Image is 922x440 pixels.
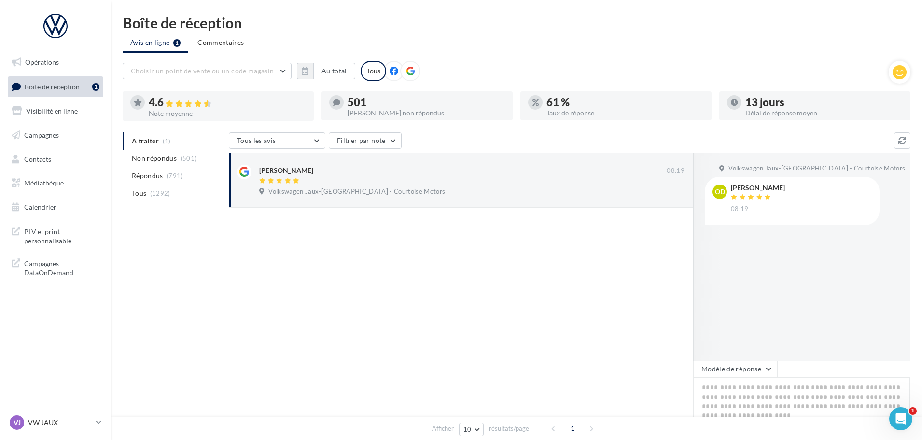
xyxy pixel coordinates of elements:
[715,187,725,197] span: OD
[745,97,903,108] div: 13 jours
[546,110,704,116] div: Taux de réponse
[348,110,505,116] div: [PERSON_NAME] non répondus
[909,407,917,415] span: 1
[6,221,105,250] a: PLV et print personnalisable
[28,418,92,427] p: VW JAUX
[6,52,105,72] a: Opérations
[297,63,355,79] button: Au total
[731,185,785,191] div: [PERSON_NAME]
[667,167,685,175] span: 08:19
[237,136,276,144] span: Tous les avis
[8,413,103,432] a: VJ VW JAUX
[197,38,244,47] span: Commentaires
[24,203,56,211] span: Calendrier
[6,197,105,217] a: Calendrier
[132,188,146,198] span: Tous
[889,407,912,430] iframe: Intercom live chat
[565,421,580,436] span: 1
[181,155,197,162] span: (501)
[313,63,355,79] button: Au total
[149,97,306,108] div: 4.6
[6,173,105,193] a: Médiathèque
[25,58,59,66] span: Opérations
[546,97,704,108] div: 61 %
[459,423,484,436] button: 10
[259,166,313,175] div: [PERSON_NAME]
[489,424,529,433] span: résultats/page
[24,225,99,246] span: PLV et print personnalisable
[132,171,163,181] span: Répondus
[24,257,99,278] span: Campagnes DataOnDemand
[6,253,105,282] a: Campagnes DataOnDemand
[92,83,99,91] div: 1
[728,164,905,173] span: Volkswagen Jaux-[GEOGRAPHIC_DATA] - Courtoise Motors
[6,149,105,170] a: Contacts
[348,97,505,108] div: 501
[132,154,177,163] span: Non répondus
[24,179,64,187] span: Médiathèque
[26,107,78,115] span: Visibilité en ligne
[131,67,274,75] span: Choisir un point de vente ou un code magasin
[268,187,445,196] span: Volkswagen Jaux-[GEOGRAPHIC_DATA] - Courtoise Motors
[463,426,472,433] span: 10
[6,125,105,145] a: Campagnes
[123,63,292,79] button: Choisir un point de vente ou un code magasin
[329,132,402,149] button: Filtrer par note
[6,76,105,97] a: Boîte de réception1
[229,132,325,149] button: Tous les avis
[693,361,777,377] button: Modèle de réponse
[432,424,454,433] span: Afficher
[24,155,51,163] span: Contacts
[361,61,386,81] div: Tous
[745,110,903,116] div: Délai de réponse moyen
[150,189,170,197] span: (1292)
[14,418,21,427] span: VJ
[167,172,183,180] span: (791)
[25,82,80,90] span: Boîte de réception
[149,110,306,117] div: Note moyenne
[123,15,910,30] div: Boîte de réception
[24,131,59,139] span: Campagnes
[731,205,749,213] span: 08:19
[6,101,105,121] a: Visibilité en ligne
